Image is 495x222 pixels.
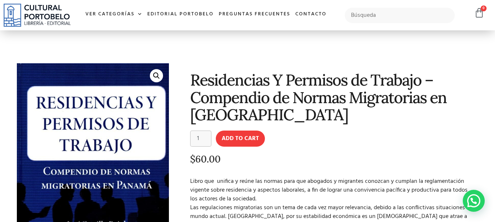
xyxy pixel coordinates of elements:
[190,153,195,165] span: $
[150,69,163,82] a: 🔍
[216,7,293,22] a: Preguntas frecuentes
[474,8,484,18] a: 0
[83,7,145,22] a: Ver Categorías
[190,131,211,147] input: Product quantity
[145,7,216,22] a: Editorial Portobelo
[190,153,221,165] bdi: 60.00
[216,131,265,147] button: Add to cart
[481,5,487,11] span: 0
[463,190,485,212] div: WhatsApp contact
[293,7,329,22] a: Contacto
[345,8,455,23] input: Búsqueda
[190,71,476,123] h1: Residencias Y Permisos de Trabajo – Compendio de Normas Migratorias en [GEOGRAPHIC_DATA]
